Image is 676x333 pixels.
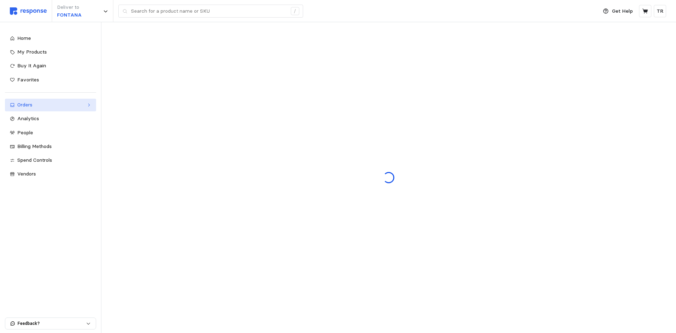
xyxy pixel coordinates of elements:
[291,7,299,16] div: /
[17,157,52,163] span: Spend Controls
[599,5,637,18] button: Get Help
[17,171,36,177] span: Vendors
[18,320,86,327] p: Feedback?
[612,7,633,15] p: Get Help
[5,112,96,125] a: Analytics
[5,140,96,153] a: Billing Methods
[57,11,82,19] p: FONTANA
[17,49,47,55] span: My Products
[5,154,96,167] a: Spend Controls
[17,115,39,122] span: Analytics
[5,46,96,58] a: My Products
[5,32,96,45] a: Home
[5,168,96,180] a: Vendors
[654,5,666,17] button: TR
[17,143,52,149] span: Billing Methods
[17,76,39,83] span: Favorites
[657,7,664,15] p: TR
[17,101,84,109] div: Orders
[10,7,47,15] img: svg%3e
[17,129,33,136] span: People
[5,74,96,86] a: Favorites
[5,99,96,111] a: Orders
[17,35,31,41] span: Home
[5,318,96,329] button: Feedback?
[57,4,82,11] p: Deliver to
[17,62,46,69] span: Buy It Again
[5,127,96,139] a: People
[131,5,287,18] input: Search for a product name or SKU
[5,60,96,72] a: Buy It Again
